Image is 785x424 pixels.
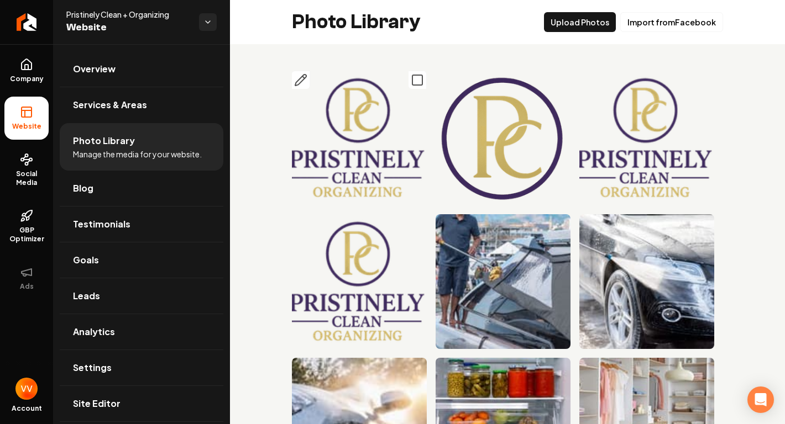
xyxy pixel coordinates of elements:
[292,214,427,349] img: Logo of Pristinely Clean Organizing featuring stylized letters PC in gold and purple.
[60,242,223,278] a: Goals
[4,226,49,243] span: GBP Optimizer
[436,71,571,205] img: Gold PC logo inside a purple circular border, representing a brand identity.
[73,397,121,410] span: Site Editor
[544,12,616,32] button: Upload Photos
[73,289,100,303] span: Leads
[292,71,427,205] img: Logo of Pristinely Clean Organizing, featuring initials PC in purple and gold.
[12,404,42,413] span: Account
[8,122,46,131] span: Website
[4,144,49,196] a: Social Media
[73,98,147,112] span: Services & Areas
[60,206,223,242] a: Testimonials
[436,214,571,349] img: Man cleaning a yacht's window with a mop at a marina, showcasing boat maintenance.
[60,386,223,421] a: Site Editor
[60,87,223,123] a: Services & Areas
[747,386,774,413] div: Open Intercom Messenger
[73,253,99,267] span: Goals
[60,171,223,206] a: Blog
[15,378,38,400] button: Open user button
[579,71,714,205] img: Logo of Pristinely Clean Organizing featuring initials PC in a circular design.
[66,9,190,20] span: Pristinely Clean + Organizing
[60,350,223,385] a: Settings
[579,214,714,349] img: Person washing a black car with a foam spray, focus on the tire and water action.
[73,134,135,147] span: Photo Library
[15,378,38,400] img: Vasti Van Den Bergh
[60,51,223,87] a: Overview
[17,13,37,31] img: Rebolt Logo
[73,62,116,76] span: Overview
[15,282,38,291] span: Ads
[60,278,223,314] a: Leads
[73,182,93,195] span: Blog
[292,11,421,33] h2: Photo Library
[620,12,723,32] button: Import fromFacebook
[73,325,115,338] span: Analytics
[73,361,112,374] span: Settings
[4,169,49,187] span: Social Media
[60,314,223,349] a: Analytics
[4,200,49,252] a: GBP Optimizer
[66,20,190,35] span: Website
[4,49,49,92] a: Company
[73,149,202,160] span: Manage the media for your website.
[4,257,49,300] button: Ads
[6,75,48,83] span: Company
[73,218,130,231] span: Testimonials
